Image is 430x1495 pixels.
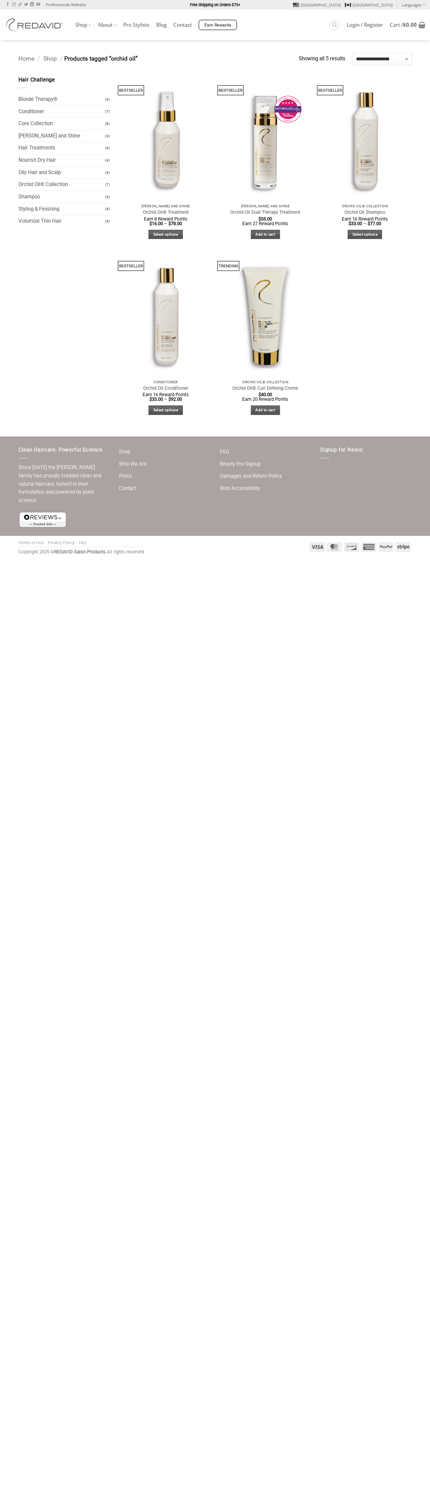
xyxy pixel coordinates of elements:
[219,252,312,377] img: REDAVID Orchid Oil Curl Defining Creme
[119,76,213,201] img: REDAVID Orchid Oil Treatment 90ml
[105,204,110,214] span: (4)
[105,167,110,178] span: (4)
[220,446,229,458] a: FAQ
[258,216,272,222] bdi: 55.00
[24,2,28,7] a: Follow on Twitter
[345,0,393,10] a: [GEOGRAPHIC_DATA]
[220,483,260,495] a: Web Accessibility
[18,167,105,179] a: Oily Hair and Scalp
[348,230,382,239] a: Select options for “Orchid Oil Shampoo”
[258,216,261,222] span: $
[164,397,167,402] span: –
[368,221,381,226] bdi: 77.00
[105,106,110,117] span: (7)
[119,483,136,495] a: Contact
[143,385,188,391] a: Orchid Oil Conditioner
[258,392,272,397] bdi: 40.00
[18,54,299,64] nav: Breadcrumb
[143,392,189,397] span: Earn 16 Reward Points
[342,216,388,222] span: Earn 16 Reward Points
[148,230,183,239] a: Select options for “Orchid Oil® Treatment”
[349,221,362,226] bdi: 33.00
[18,191,105,203] a: Shampoo
[18,118,105,130] a: Core Collection
[173,19,192,30] a: Contact
[18,106,105,118] a: Conditioner
[43,55,57,62] a: Shop
[18,142,105,154] a: Hair Treatments
[149,397,163,402] bdi: 33.00
[258,392,261,397] span: $
[168,397,171,402] span: $
[390,22,417,27] span: Cart /
[122,204,210,208] p: [PERSON_NAME] and Shine
[144,216,187,222] span: Earn 8 Reward Points
[36,2,40,7] a: Follow on YouTube
[98,19,116,31] a: About
[18,77,55,83] span: Hair Challenge
[402,0,425,9] a: Languages
[345,209,385,215] a: Orchid Oil Shampoo
[222,380,309,384] p: Orchid Oil® Collection
[156,19,167,30] a: Blog
[60,55,63,62] span: /
[293,0,341,10] a: [GEOGRAPHIC_DATA]
[30,2,34,7] a: Follow on LinkedIn
[54,549,107,555] strong: REDAVID Salon Products.
[123,19,149,30] a: Pro Stylists
[320,447,363,453] span: Signup for News!
[119,252,213,377] img: REDAVID Orchid Oil Conditioner
[232,385,298,391] a: Orchid Oil® Curl Defining Creme
[190,2,240,7] strong: Free Shipping on Orders $75+
[230,209,300,215] a: Orchid Oil Dual Therapy Treatment
[48,540,75,545] a: Privacy Policy
[122,380,210,384] p: Conditioner
[199,20,237,30] a: Earn Rewards
[390,18,425,32] a: View cart
[251,405,280,415] a: Add to cart: “Orchid Oil® Curl Defining Creme”
[329,20,339,30] a: Search
[18,511,67,528] img: reviews-trust-logo-1.png
[119,446,130,458] a: Shop
[242,397,288,402] span: Earn 20 Reward Points
[143,209,189,215] a: Orchid Oil® Treatment
[18,464,110,504] p: Since [DATE] the [PERSON_NAME] family has proudly created clean and natural haircare, honest in t...
[18,55,34,62] a: Home
[220,458,261,470] a: Beauty Pro Signup
[299,55,345,63] p: Showing all 5 results
[403,21,406,28] span: $
[363,221,366,226] span: –
[318,76,412,201] img: REDAVID Orchid Oil Shampoo
[18,447,104,453] span: Clean Haircare. Powerful Science.
[222,204,309,208] p: [PERSON_NAME] and Shine
[352,53,412,65] select: Shop order
[251,230,280,239] a: Add to cart: “Orchid Oil Dual Therapy Treatment”
[219,76,312,201] img: REDAVID Orchid Oil Dual Therapy ~ Award Winning Curl Care
[5,18,66,31] img: REDAVID Salon Products | United States
[105,155,110,166] span: (4)
[105,118,110,129] span: (8)
[347,22,383,27] span: Login / Register
[164,221,167,226] span: –
[75,19,91,31] a: Shop
[18,154,105,166] a: Nourish Dry Hair
[149,397,152,402] span: $
[403,21,417,28] bdi: 0.00
[168,397,182,402] bdi: 92.00
[105,179,110,190] span: (7)
[347,19,383,30] a: Login / Register
[105,143,110,153] span: (4)
[220,470,282,482] a: Damages and Return Policy
[242,221,288,226] span: Earn 27 Reward Points
[105,131,110,142] span: (4)
[119,470,132,482] a: Press
[148,405,183,415] a: Select options for “Orchid Oil Conditioner”
[18,203,105,215] a: Styling & Finishing
[321,204,409,208] p: Orchid Oil® Collection
[18,179,105,191] a: Orchid Oil® Collection
[149,221,152,226] span: $
[105,216,110,227] span: (4)
[6,2,10,7] a: Follow on Facebook
[309,541,412,552] div: Payment icons
[119,458,147,470] a: Who We Are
